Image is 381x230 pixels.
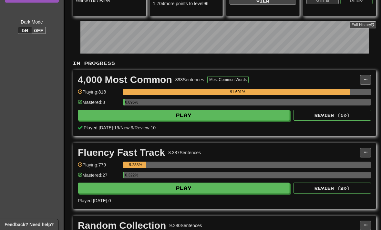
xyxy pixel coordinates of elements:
button: Off [32,27,46,34]
div: Mastered: 8 [78,99,120,110]
div: 1.704 more points to level 96 [153,0,220,7]
div: 893 Sentences [175,76,204,83]
button: Review (20) [293,183,371,194]
button: Most Common Words [207,76,249,83]
button: Review (10) [293,110,371,121]
button: On [18,27,32,34]
div: Fluency Fast Track [78,148,165,157]
span: / [133,125,135,130]
button: Full History [350,21,376,28]
div: 9.280 Sentences [169,222,202,229]
div: Mastered: 27 [78,172,120,183]
div: Dark Mode [5,19,59,25]
div: Playing: 818 [78,89,120,99]
span: Open feedback widget [5,221,54,228]
div: Playing: 779 [78,162,120,172]
span: Review: 10 [135,125,156,130]
button: Play [78,110,290,121]
span: Played [DATE]: 0 [78,198,111,203]
div: 91.601% [125,89,350,95]
button: Play [78,183,290,194]
p: In Progress [73,60,376,66]
span: Played [DATE]: 19 [84,125,119,130]
div: 8.387 Sentences [168,149,201,156]
div: 4,000 Most Common [78,75,172,85]
span: New: 9 [120,125,133,130]
div: 9.288% [125,162,146,168]
span: / [119,125,120,130]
